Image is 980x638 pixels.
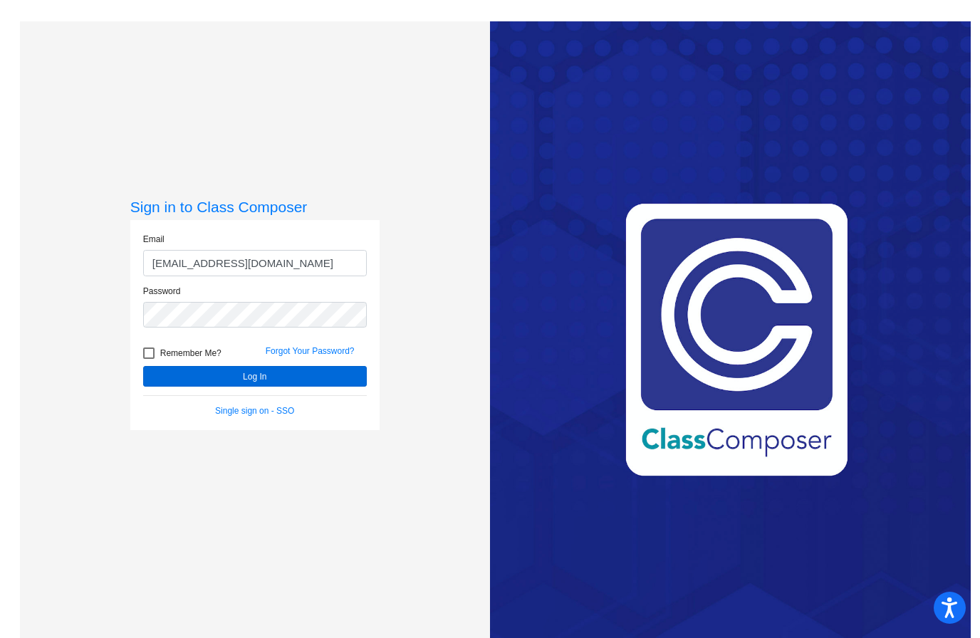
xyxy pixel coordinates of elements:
button: Log In [143,366,367,387]
label: Password [143,285,181,298]
a: Forgot Your Password? [266,346,355,356]
span: Remember Me? [160,345,221,362]
h3: Sign in to Class Composer [130,198,380,216]
label: Email [143,233,165,246]
a: Single sign on - SSO [215,406,294,416]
